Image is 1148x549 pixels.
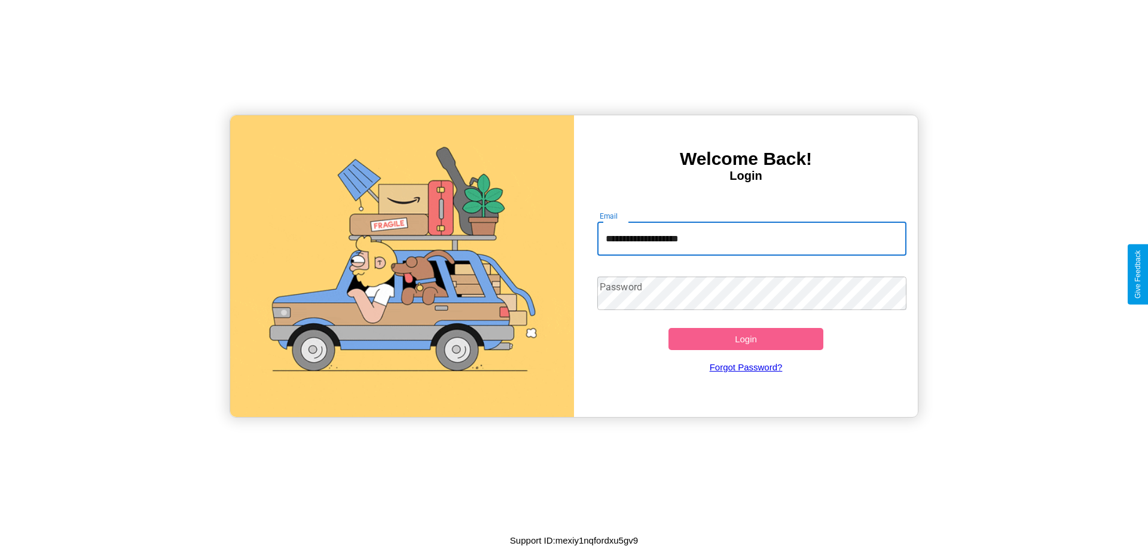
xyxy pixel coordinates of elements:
label: Email [600,211,618,221]
h4: Login [574,169,918,183]
button: Login [668,328,823,350]
div: Give Feedback [1134,250,1142,299]
img: gif [230,115,574,417]
h3: Welcome Back! [574,149,918,169]
p: Support ID: mexiy1nqfordxu5gv9 [510,532,638,548]
a: Forgot Password? [591,350,901,384]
